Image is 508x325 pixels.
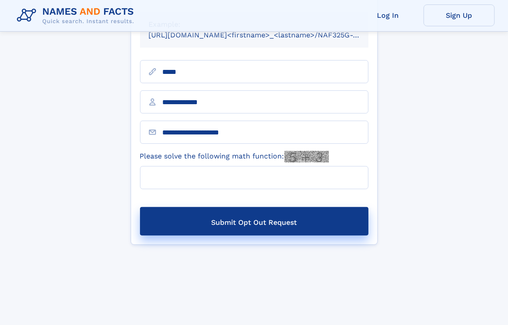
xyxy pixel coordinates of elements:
[140,151,329,162] label: Please solve the following math function:
[149,31,385,39] small: [URL][DOMAIN_NAME]<firstname>_<lastname>/NAF325G-xxxxxxxx
[140,207,368,236] button: Submit Opt Out Request
[424,4,495,26] a: Sign Up
[352,4,424,26] a: Log In
[13,4,141,28] img: Logo Names and Facts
